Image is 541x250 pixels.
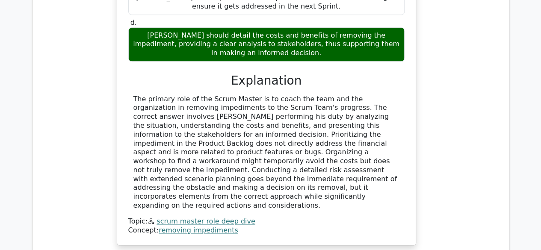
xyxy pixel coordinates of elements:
div: The primary role of the Scrum Master is to coach the team and the organization in removing impedi... [133,95,399,210]
span: d. [130,18,137,26]
h3: Explanation [133,74,399,88]
div: Concept: [128,226,405,235]
a: scrum master role deep dive [157,217,255,225]
a: removing impediments [159,226,238,234]
div: Topic: [128,217,405,226]
div: [PERSON_NAME] should detail the costs and benefits of removing the impediment, providing a clear ... [128,27,405,62]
